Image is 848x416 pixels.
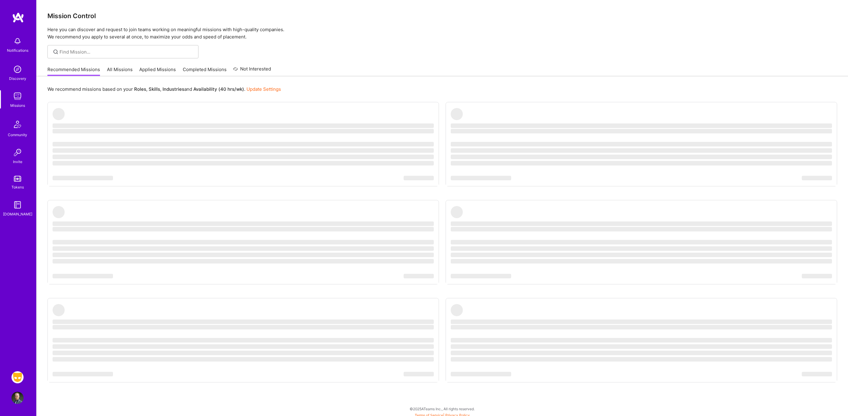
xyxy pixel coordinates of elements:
[10,371,25,383] a: Grindr: Data + FE + CyberSecurity + QA
[47,66,100,76] a: Recommended Missions
[11,371,24,383] img: Grindr: Data + FE + CyberSecurity + QA
[10,102,25,109] div: Missions
[3,211,32,217] div: [DOMAIN_NAME]
[11,146,24,159] img: Invite
[13,159,22,165] div: Invite
[247,86,281,92] a: Update Settings
[52,48,59,55] i: icon SearchGrey
[11,199,24,211] img: guide book
[10,392,25,404] a: User Avatar
[149,86,160,92] b: Skills
[14,176,21,182] img: tokens
[193,86,244,92] b: Availability (40 hrs/wk)
[107,66,133,76] a: All Missions
[163,86,184,92] b: Industries
[8,132,27,138] div: Community
[47,12,837,20] h3: Mission Control
[9,75,26,82] div: Discovery
[47,26,837,41] p: Here you can discover and request to join teams working on meaningful missions with high-quality ...
[183,66,227,76] a: Completed Missions
[60,49,194,55] input: Find Mission...
[233,65,271,76] a: Not Interested
[139,66,176,76] a: Applied Missions
[134,86,146,92] b: Roles
[10,117,25,132] img: Community
[11,184,24,190] div: Tokens
[11,35,24,47] img: bell
[11,392,24,404] img: User Avatar
[11,90,24,102] img: teamwork
[7,47,28,54] div: Notifications
[47,86,281,92] p: We recommend missions based on your , , and .
[12,12,24,23] img: logo
[11,63,24,75] img: discovery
